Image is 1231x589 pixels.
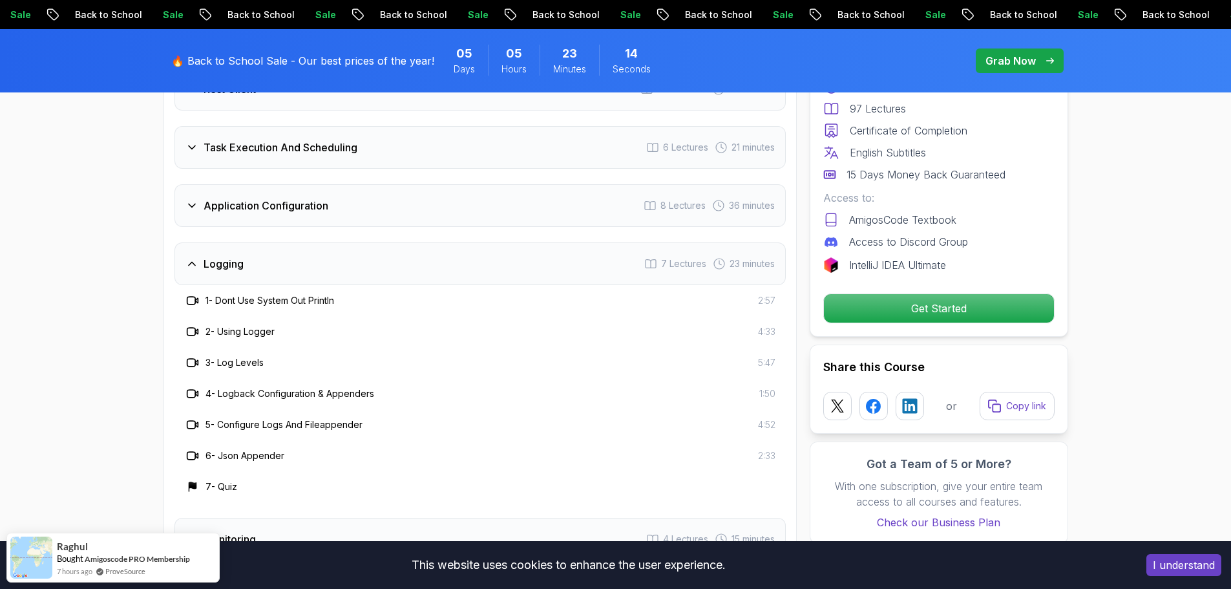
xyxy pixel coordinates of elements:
p: 97 Lectures [850,101,906,116]
h3: 5 - Configure Logs And Fileappender [205,418,363,431]
p: Back to School [138,8,226,21]
div: This website uses cookies to enhance the user experience. [10,551,1127,579]
h3: 2 - Using Logger [205,325,275,338]
p: Back to School [1053,8,1141,21]
h3: 1 - Dont Use System Out Println [205,294,334,307]
img: provesource social proof notification image [10,537,52,579]
span: Minutes [553,63,586,76]
span: 23 minutes [730,257,775,270]
p: Sale [531,8,572,21]
h3: Monitoring [204,531,256,547]
p: or [946,398,957,414]
p: Back to School [290,8,378,21]
h3: 4 - Logback Configuration & Appenders [205,387,374,400]
p: Back to School [748,8,836,21]
span: 7 hours ago [57,566,92,577]
p: Sale [683,8,724,21]
p: Sale [226,8,267,21]
img: jetbrains logo [823,257,839,273]
span: 21 minutes [731,141,775,154]
span: 14 Seconds [625,45,638,63]
button: Accept cookies [1146,554,1221,576]
span: 15 minutes [731,533,775,546]
span: 5 Days [456,45,472,63]
button: Get Started [823,294,1055,323]
h3: 3 - Log Levels [205,356,264,369]
h3: Got a Team of 5 or More? [823,455,1055,473]
h3: 7 - Quiz [205,480,237,493]
span: 23 Minutes [562,45,577,63]
span: 1:50 [759,387,775,400]
span: Hours [501,63,527,76]
p: Get Started [824,294,1054,323]
p: Certificate of Completion [850,123,967,138]
h3: Logging [204,256,244,272]
p: Back to School [443,8,531,21]
span: 36 minutes [729,199,775,212]
span: 2:57 [758,294,775,307]
p: Grab Now [985,53,1036,69]
p: 15 Days Money Back Guaranteed [847,167,1005,182]
button: Copy link [980,392,1055,420]
p: Access to: [823,190,1055,206]
span: Seconds [613,63,651,76]
button: Logging7 Lectures 23 minutes [174,242,786,285]
h3: Application Configuration [204,198,328,213]
p: Back to School [900,8,988,21]
span: 8 Lectures [660,199,706,212]
p: Sale [1141,8,1182,21]
span: Bought [57,553,83,564]
p: 🔥 Back to School Sale - Our best prices of the year! [171,53,434,69]
p: Sale [836,8,877,21]
p: IntelliJ IDEA Ultimate [849,257,946,273]
p: Sale [988,8,1029,21]
p: Sale [378,8,419,21]
span: 5 Hours [506,45,522,63]
h2: Share this Course [823,358,1055,376]
h3: 6 - Json Appender [205,449,284,462]
span: 2:33 [758,449,775,462]
p: Copy link [1006,400,1046,412]
span: Raghul [57,541,88,552]
button: Task Execution And Scheduling6 Lectures 21 minutes [174,126,786,169]
p: Sale [73,8,114,21]
a: Amigoscode PRO Membership [85,554,190,564]
span: 4:52 [758,418,775,431]
span: 6 Lectures [663,141,708,154]
p: AmigosCode Textbook [849,212,956,228]
span: 4 Lectures [663,533,708,546]
h3: Task Execution And Scheduling [204,140,357,155]
span: 7 Lectures [661,257,706,270]
button: Monitoring4 Lectures 15 minutes [174,518,786,561]
p: Back to School [595,8,683,21]
span: 4:33 [758,325,775,338]
span: 5:47 [758,356,775,369]
a: ProveSource [105,566,145,577]
p: Access to Discord Group [849,234,968,250]
button: Application Configuration8 Lectures 36 minutes [174,184,786,227]
a: Check our Business Plan [823,515,1055,530]
span: Days [454,63,475,76]
p: English Subtitles [850,145,926,160]
p: With one subscription, give your entire team access to all courses and features. [823,478,1055,509]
